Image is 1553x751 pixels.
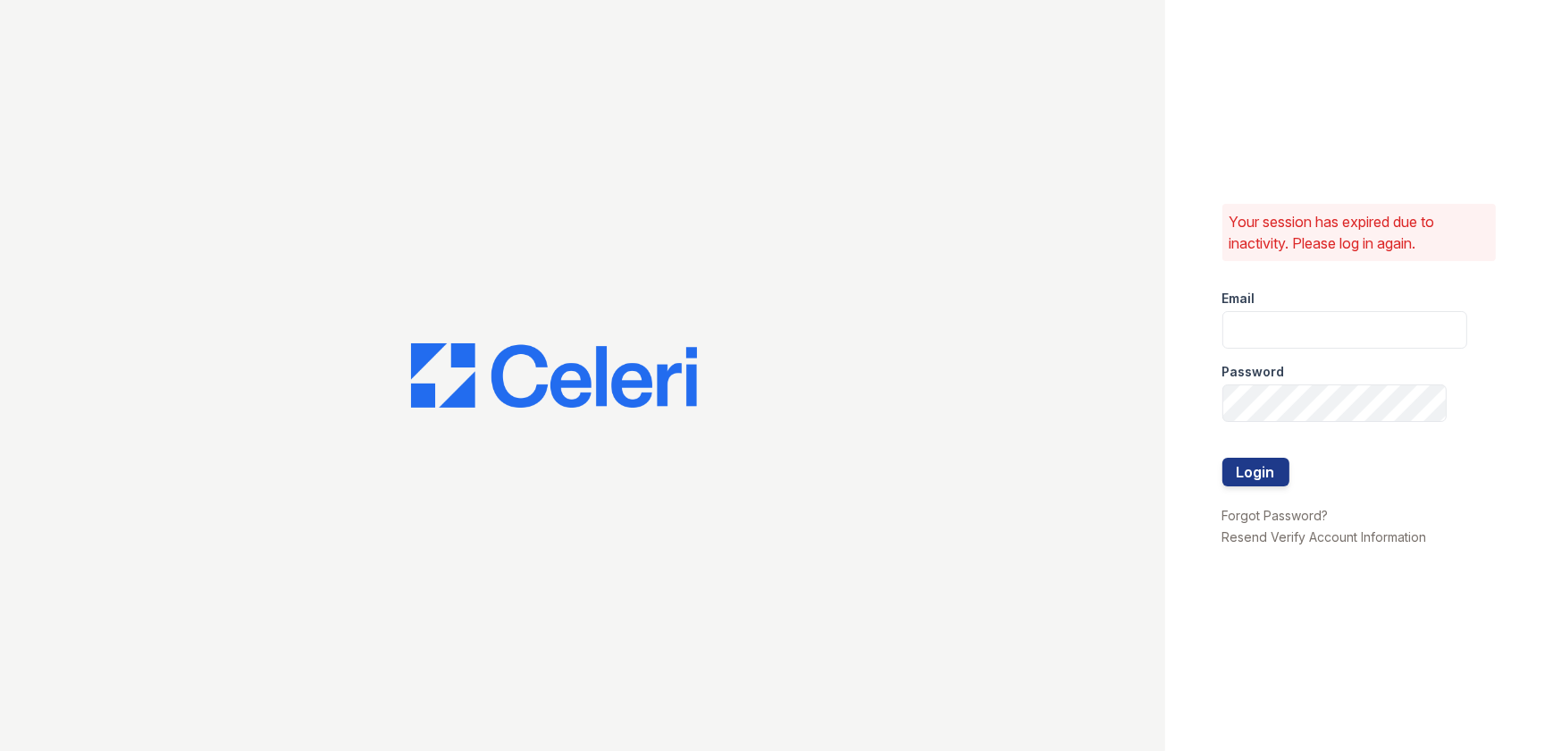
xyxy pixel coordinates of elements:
[1230,211,1490,254] p: Your session has expired due to inactivity. Please log in again.
[1222,508,1329,523] a: Forgot Password?
[1222,529,1427,544] a: Resend Verify Account Information
[411,343,697,408] img: CE_Logo_Blue-a8612792a0a2168367f1c8372b55b34899dd931a85d93a1a3d3e32e68fde9ad4.png
[1222,458,1289,486] button: Login
[1222,290,1255,308] label: Email
[1222,363,1285,381] label: Password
